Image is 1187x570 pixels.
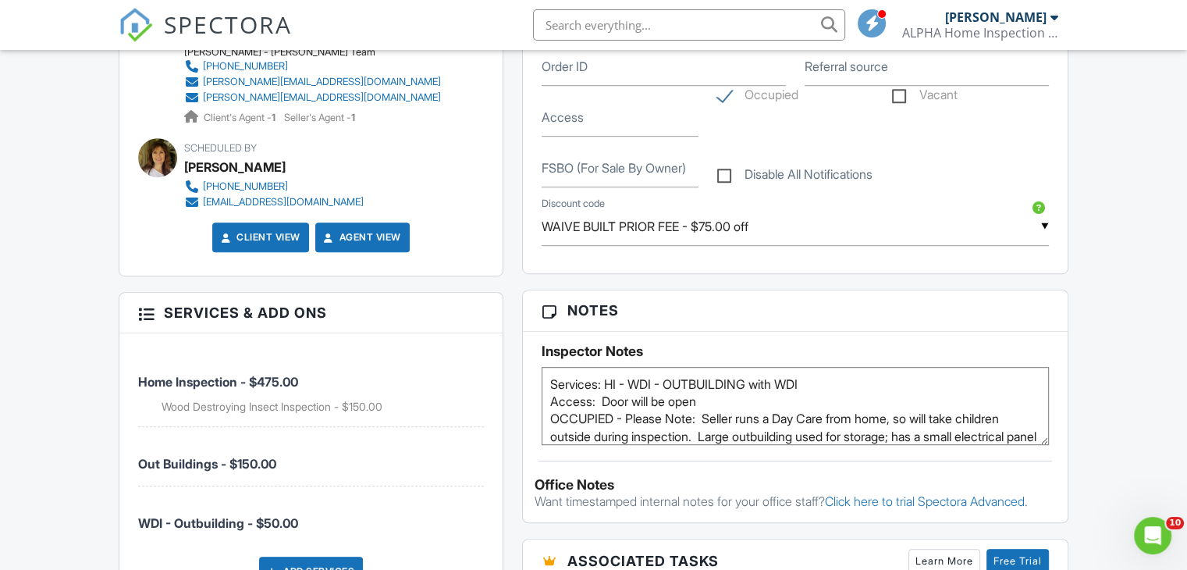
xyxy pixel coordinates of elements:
h3: Services & Add ons [119,293,503,333]
a: Click here to trial Spectora Advanced. [825,493,1028,509]
a: [PERSON_NAME][EMAIL_ADDRESS][DOMAIN_NAME] [184,90,441,105]
iframe: Intercom live chat [1134,517,1171,554]
span: SPECTORA [164,8,292,41]
li: Manual fee: WDI - Outbuilding [138,486,484,544]
span: Client's Agent - [204,112,278,123]
a: [EMAIL_ADDRESS][DOMAIN_NAME] [184,194,364,210]
span: WDI - Outbuilding - $50.00 [138,515,298,531]
a: SPECTORA [119,21,292,54]
strong: 1 [351,112,355,123]
span: Seller's Agent - [284,112,355,123]
div: [PERSON_NAME][EMAIL_ADDRESS][DOMAIN_NAME] [203,91,441,104]
div: [PERSON_NAME] [184,155,286,179]
input: Access [542,98,698,137]
div: [PERSON_NAME] [945,9,1047,25]
input: Search everything... [533,9,845,41]
div: Office Notes [535,477,1056,493]
label: FSBO (For Sale By Owner) [542,159,686,176]
input: FSBO (For Sale By Owner) [542,149,698,187]
a: Client View [218,230,300,245]
div: ALPHA Home Inspection LLC [902,25,1058,41]
strong: 1 [272,112,275,123]
label: Referral source [805,58,888,75]
div: [PHONE_NUMBER] [203,60,288,73]
span: Scheduled By [184,142,257,154]
span: 10 [1166,517,1184,529]
div: [PHONE_NUMBER] [203,180,288,193]
h5: Inspector Notes [542,344,1049,359]
a: [PERSON_NAME][EMAIL_ADDRESS][DOMAIN_NAME] [184,74,441,90]
div: [PERSON_NAME] - [PERSON_NAME] Team [184,46,453,59]
span: Home Inspection - $475.00 [138,374,298,390]
li: Service: Out Buildings [138,427,484,486]
p: Want timestamped internal notes for your office staff? [535,493,1056,510]
label: Access [542,109,584,126]
li: Add on: Wood Destroying Insect Inspection [162,399,484,415]
a: [PHONE_NUMBER] [184,59,441,74]
a: [PHONE_NUMBER] [184,179,364,194]
div: [PERSON_NAME][EMAIL_ADDRESS][DOMAIN_NAME] [203,76,441,88]
div: [EMAIL_ADDRESS][DOMAIN_NAME] [203,196,364,208]
label: Discount code [542,197,605,211]
label: Occupied [717,87,798,107]
label: Order ID [542,58,588,75]
label: Disable All Notifications [717,167,872,187]
textarea: Services: HI - WDI - OUTBUILDING with WDI Access: Door will be open OCCUPIED - Please Note: Selle... [542,367,1049,445]
h3: Notes [523,290,1068,331]
li: Service: Home Inspection [138,345,484,427]
img: The Best Home Inspection Software - Spectora [119,8,153,42]
a: Agent View [321,230,401,245]
label: Vacant [892,87,958,107]
span: Out Buildings - $150.00 [138,456,276,472]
